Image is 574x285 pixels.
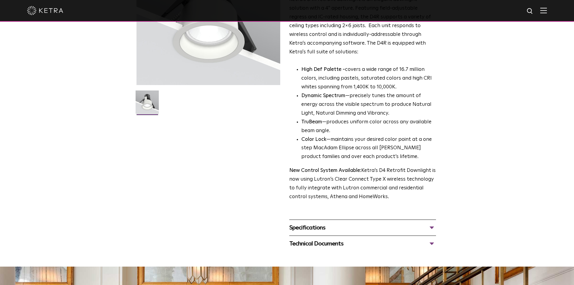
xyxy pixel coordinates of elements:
div: Specifications [289,223,436,233]
strong: Color Lock [301,137,326,142]
img: D4R Retrofit Downlight [136,90,159,118]
p: covers a wide range of 16.7 million colors, including pastels, saturated colors and high CRI whit... [301,65,436,92]
li: —precisely tunes the amount of energy across the visible spectrum to produce Natural Light, Natur... [301,92,436,118]
strong: High Def Palette - [301,67,345,72]
p: Ketra’s D4 Retrofit Downlight is now using Lutron’s Clear Connect Type X wireless technology to f... [289,166,436,201]
img: Hamburger%20Nav.svg [540,8,547,13]
strong: New Control System Available: [289,168,361,173]
div: Technical Documents [289,239,436,249]
li: —maintains your desired color point at a one step MacAdam Ellipse across all [PERSON_NAME] produc... [301,135,436,162]
strong: Dynamic Spectrum [301,93,345,98]
li: —produces uniform color across any available beam angle. [301,118,436,135]
img: ketra-logo-2019-white [27,6,63,15]
img: search icon [526,8,534,15]
strong: TruBeam [301,119,322,125]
